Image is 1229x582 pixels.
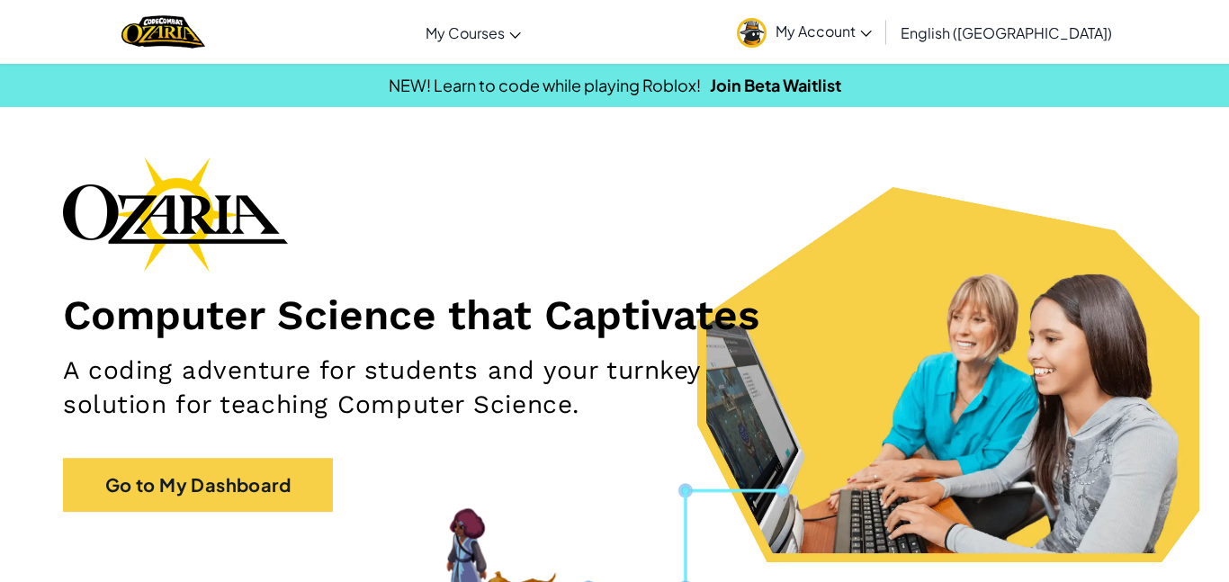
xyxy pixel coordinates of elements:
span: NEW! Learn to code while playing Roblox! [389,75,701,95]
span: English ([GEOGRAPHIC_DATA]) [901,23,1112,42]
span: My Account [776,22,872,40]
a: My Courses [417,8,530,57]
a: Go to My Dashboard [63,458,333,512]
a: Join Beta Waitlist [710,75,841,95]
img: Ozaria branding logo [63,157,288,272]
h1: Computer Science that Captivates [63,290,1166,340]
span: My Courses [426,23,505,42]
a: My Account [728,4,881,60]
img: avatar [737,18,767,48]
a: Ozaria by CodeCombat logo [121,13,205,50]
img: Home [121,13,205,50]
h2: A coding adventure for students and your turnkey solution for teaching Computer Science. [63,354,802,422]
a: English ([GEOGRAPHIC_DATA]) [892,8,1121,57]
